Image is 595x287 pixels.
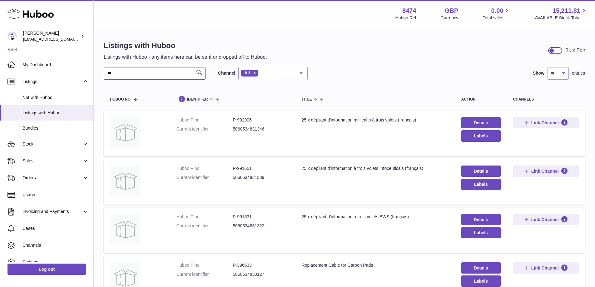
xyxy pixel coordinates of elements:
[572,70,585,76] span: entries
[104,54,267,61] p: Listings with Huboo - any items here can be sent or dropped off to Huboo.
[22,225,89,231] span: Cases
[176,262,233,268] dt: Huboo P no
[402,7,416,15] strong: 8474
[233,175,289,181] dd: 5060534831339
[301,166,449,171] div: 25 x dépliant d'information à trois volets Infoceuticals (français)
[23,30,79,42] div: [PERSON_NAME]
[22,125,89,131] span: Bundles
[110,117,141,148] img: 25 x dépliant d'information miHealth à trois volets (français)
[533,70,544,76] label: Show
[301,262,449,268] div: Replacement Cable for Carbon Pads
[513,117,579,128] button: Link Channel
[22,62,89,68] span: My Dashboard
[176,117,233,123] dt: Huboo P no
[461,275,501,287] button: Labels
[565,47,585,54] div: Bulk Edit
[461,117,501,128] a: Details
[513,166,579,177] button: Link Channel
[513,262,579,274] button: Link Channel
[461,227,501,238] button: Labels
[461,214,501,225] a: Details
[22,259,89,265] span: Settings
[483,7,510,21] a: 0.00 Total sales
[22,158,82,164] span: Sales
[176,271,233,277] dt: Current identifier
[22,110,89,116] span: Listings with Huboo
[553,7,580,15] span: 15,211.81
[176,214,233,220] dt: Huboo P no
[22,242,89,248] span: Channels
[483,15,510,21] span: Total sales
[531,168,559,174] span: Link Channel
[233,117,289,123] dd: P-992906
[531,217,559,222] span: Link Channel
[461,97,501,101] div: action
[176,166,233,171] dt: Huboo P no
[244,70,250,75] span: All
[233,126,289,132] dd: 5060534831346
[22,209,82,215] span: Invoicing and Payments
[22,141,82,147] span: Stock
[301,97,312,101] span: title
[513,214,579,225] button: Link Channel
[513,97,579,101] div: channels
[461,130,501,141] button: Labels
[395,15,416,21] div: Huboo Ref
[23,37,92,42] span: [EMAIL_ADDRESS][DOMAIN_NAME]
[104,41,267,51] h1: Listings with Huboo
[535,7,588,21] a: 15,211.81 AVAILABLE Stock Total
[22,175,82,181] span: Orders
[445,7,458,15] strong: GBP
[176,223,233,229] dt: Current identifier
[110,214,141,245] img: 25 x dépliant d'information à trois volets BWS (français)
[461,262,501,274] a: Details
[176,126,233,132] dt: Current identifier
[233,271,289,277] dd: 5060534830127
[187,97,208,101] span: identifier
[233,166,289,171] dd: P-991651
[22,192,89,198] span: Usage
[176,175,233,181] dt: Current identifier
[110,97,131,101] span: Huboo no
[491,7,503,15] span: 0.00
[7,264,86,275] a: Log out
[301,214,449,220] div: 25 x dépliant d'information à trois volets BWS (français)
[7,32,17,41] img: internalAdmin-8474@internal.huboo.com
[441,15,459,21] div: Currency
[301,117,449,123] div: 25 x dépliant d'information miHealth à trois volets (français)
[531,265,559,271] span: Link Channel
[535,15,588,21] span: AVAILABLE Stock Total
[22,95,89,101] span: Not with Huboo
[22,79,82,85] span: Listings
[233,223,289,229] dd: 5060534831322
[233,214,289,220] dd: P-991631
[461,166,501,177] a: Details
[110,166,141,197] img: 25 x dépliant d'information à trois volets Infoceuticals (français)
[233,262,289,268] dd: P-396633
[218,70,235,76] label: Channel
[461,179,501,190] button: Labels
[531,120,559,126] span: Link Channel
